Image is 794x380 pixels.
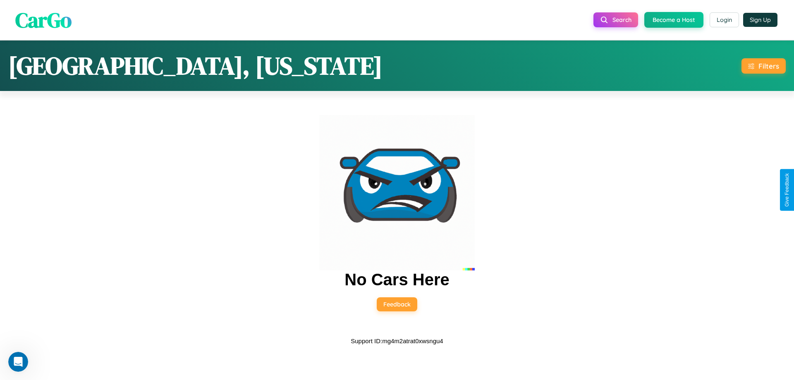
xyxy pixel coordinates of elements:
p: Support ID: mg4m2atrat0xwsngu4 [351,335,443,347]
div: Filters [758,62,779,70]
h2: No Cars Here [344,270,449,289]
button: Become a Host [644,12,703,28]
button: Sign Up [743,13,777,27]
button: Feedback [377,297,417,311]
iframe: Intercom live chat [8,352,28,372]
span: CarGo [15,5,72,34]
button: Filters [741,58,786,74]
span: Search [612,16,631,24]
img: car [319,115,475,270]
button: Search [593,12,638,27]
div: Give Feedback [784,173,790,207]
h1: [GEOGRAPHIC_DATA], [US_STATE] [8,49,383,83]
button: Login [710,12,739,27]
